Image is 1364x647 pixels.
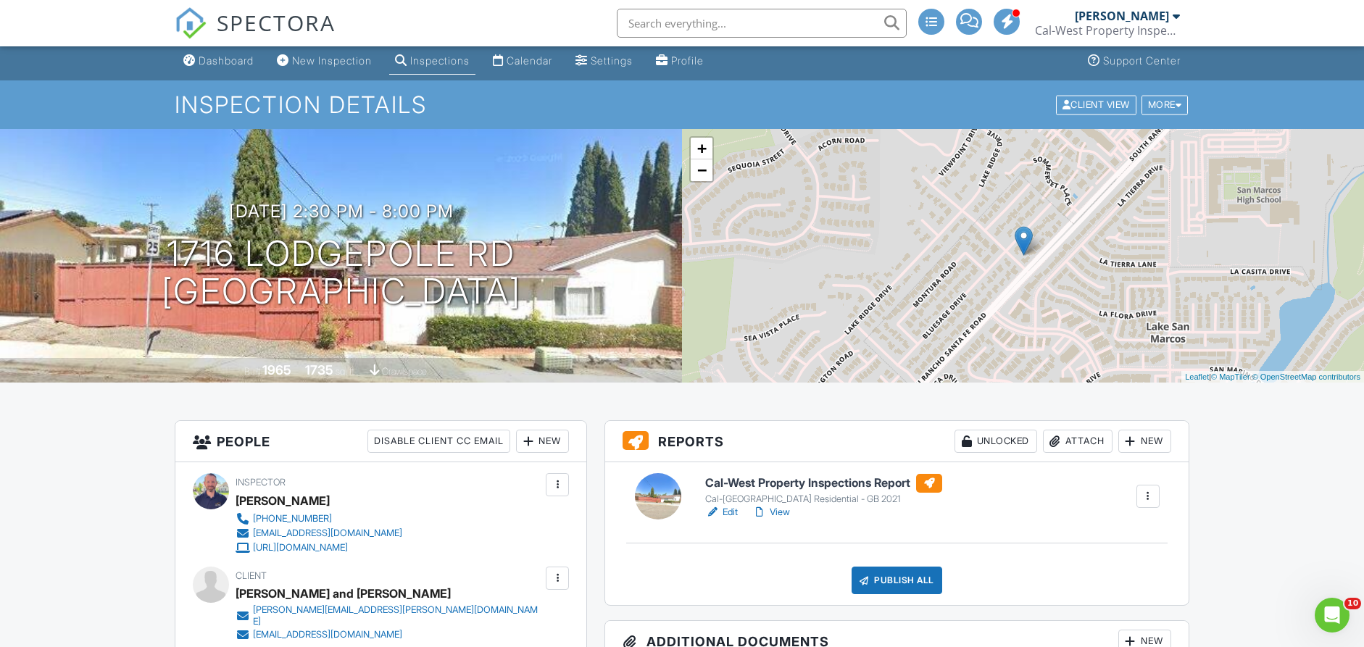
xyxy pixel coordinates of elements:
[236,604,542,627] a: [PERSON_NAME][EMAIL_ADDRESS][PERSON_NAME][DOMAIN_NAME]
[1055,99,1140,109] a: Client View
[175,421,586,462] h3: People
[199,54,254,67] div: Dashboard
[705,505,738,519] a: Edit
[1315,598,1350,633] iframe: Intercom live chat
[253,513,332,525] div: [PHONE_NUMBER]
[1082,48,1186,75] a: Support Center
[236,540,402,555] a: [URL][DOMAIN_NAME]
[253,527,402,539] div: [EMAIL_ADDRESS][DOMAIN_NAME]
[175,7,207,39] img: The Best Home Inspection Software - Spectora
[410,54,470,67] div: Inspections
[605,421,1189,462] h3: Reports
[305,362,333,377] div: 1735
[236,583,451,604] div: [PERSON_NAME] and [PERSON_NAME]
[516,430,569,453] div: New
[705,474,942,506] a: Cal-West Property Inspections Report Cal-[GEOGRAPHIC_DATA] Residential - GB 2021
[705,493,942,505] div: Cal-[GEOGRAPHIC_DATA] Residential - GB 2021
[1185,372,1209,381] a: Leaflet
[162,235,521,312] h1: 1716 Lodgepole Rd [GEOGRAPHIC_DATA]
[1181,371,1364,383] div: |
[617,9,907,38] input: Search everything...
[367,430,510,453] div: Disable Client CC Email
[1035,23,1180,38] div: Cal-West Property Inspections
[236,627,542,642] a: [EMAIL_ADDRESS][DOMAIN_NAME]
[244,366,260,377] span: Built
[253,604,542,627] div: [PERSON_NAME][EMAIL_ADDRESS][PERSON_NAME][DOMAIN_NAME]
[705,474,942,493] h6: Cal-West Property Inspections Report
[175,92,1189,117] h1: Inspection Details
[229,201,454,221] h3: [DATE] 2:30 pm - 8:00 pm
[671,54,704,67] div: Profile
[752,505,790,519] a: View
[236,512,402,526] a: [PHONE_NUMBER]
[389,48,475,75] a: Inspections
[236,490,330,512] div: [PERSON_NAME]
[1344,598,1361,609] span: 10
[217,7,336,38] span: SPECTORA
[1141,95,1189,114] div: More
[1252,372,1360,381] a: © OpenStreetMap contributors
[955,430,1037,453] div: Unlocked
[175,20,336,50] a: SPECTORA
[178,48,259,75] a: Dashboard
[253,629,402,640] div: [EMAIL_ADDRESS][DOMAIN_NAME]
[1043,430,1113,453] div: Attach
[262,362,291,377] div: 1965
[292,54,372,67] div: New Inspection
[236,526,402,540] a: [EMAIL_ADDRESS][DOMAIN_NAME]
[570,48,639,75] a: Settings
[691,138,712,159] a: Zoom in
[691,159,712,181] a: Zoom out
[1075,9,1169,23] div: [PERSON_NAME]
[507,54,552,67] div: Calendar
[650,48,710,75] a: Profile
[1103,54,1181,67] div: Support Center
[1056,95,1136,114] div: Client View
[591,54,633,67] div: Settings
[852,567,942,594] div: Publish All
[271,48,378,75] a: New Inspection
[382,366,427,377] span: crawlspace
[1211,372,1250,381] a: © MapTiler
[487,48,558,75] a: Calendar
[236,477,286,488] span: Inspector
[1118,430,1171,453] div: New
[253,542,348,554] div: [URL][DOMAIN_NAME]
[336,366,356,377] span: sq. ft.
[236,570,267,581] span: Client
